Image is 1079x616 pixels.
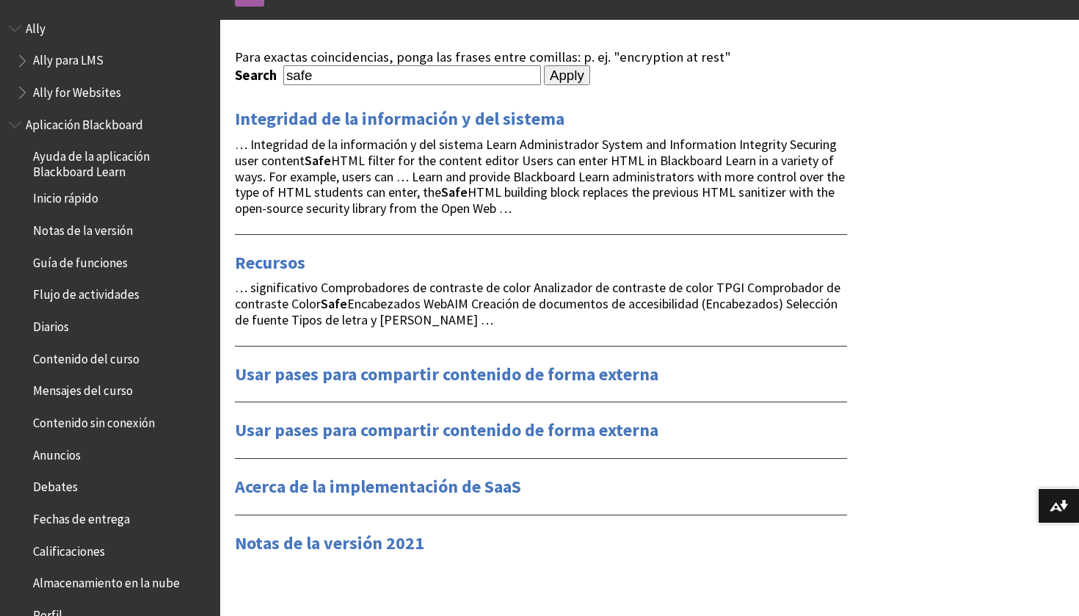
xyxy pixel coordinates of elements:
[33,379,133,399] span: Mensajes del curso
[33,283,139,302] span: Flujo de actividades
[441,184,468,200] strong: Safe
[33,475,78,495] span: Debates
[305,152,331,169] strong: Safe
[33,218,133,238] span: Notas de la versión
[235,136,845,217] span: … Integridad de la información y del sistema Learn Administrador System and Information Integrity...
[26,16,46,36] span: Ally
[235,363,658,386] a: Usar pases para compartir contenido de forma externa
[235,279,840,328] span: … significativo Comprobadores de contraste de color Analizador de contraste de color TPGI Comprob...
[235,532,424,555] a: Notas de la versión 2021
[26,112,143,132] span: Aplicación Blackboard
[33,347,139,366] span: Contenido del curso
[544,65,590,86] input: Apply
[235,418,658,442] a: Usar pases para compartir contenido de forma externa
[33,507,130,526] span: Fechas de entrega
[33,80,121,100] span: Ally for Websites
[321,295,347,312] strong: Safe
[33,48,103,68] span: Ally para LMS
[33,145,210,179] span: Ayuda de la aplicación Blackboard Learn
[235,49,847,65] div: Para exactas coincidencias, ponga las frases entre comillas: p. ej. "encryption at rest"
[33,443,81,463] span: Anuncios
[33,410,155,430] span: Contenido sin conexión
[235,67,280,84] label: Search
[33,539,105,559] span: Calificaciones
[9,16,211,105] nav: Book outline for Anthology Ally Help
[33,250,128,270] span: Guía de funciones
[235,251,305,275] a: Recursos
[235,107,564,131] a: Integridad de la información y del sistema
[33,186,98,206] span: Inicio rápido
[33,571,180,591] span: Almacenamiento en la nube
[33,314,69,334] span: Diarios
[235,475,521,499] a: Acerca de la implementación de SaaS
